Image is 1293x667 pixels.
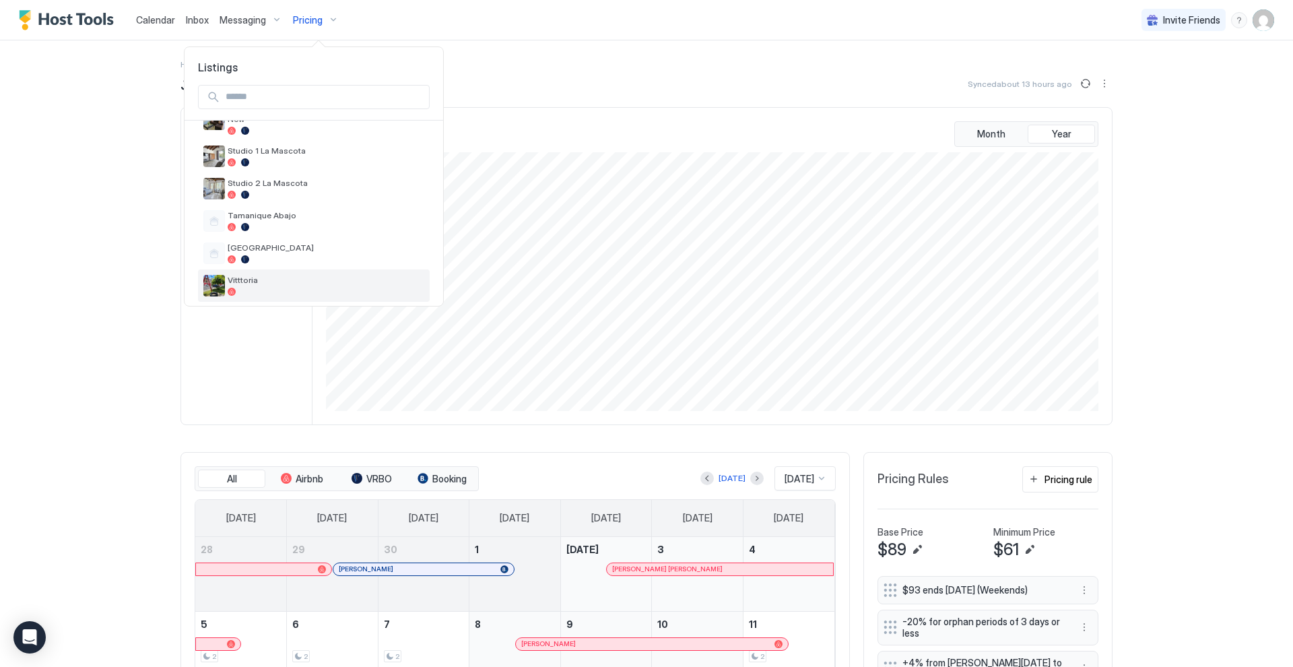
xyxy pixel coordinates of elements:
[228,178,424,188] span: Studio 2 La Mascota
[13,621,46,654] div: Open Intercom Messenger
[203,146,225,167] div: listing image
[228,275,424,285] span: Vitttoria
[185,61,443,74] span: Listings
[203,178,225,199] div: listing image
[228,243,424,253] span: [GEOGRAPHIC_DATA]
[228,146,424,156] span: Studio 1 La Mascota
[220,86,429,108] input: Input Field
[228,210,424,220] span: Tamanique Abajo
[203,275,225,296] div: listing image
